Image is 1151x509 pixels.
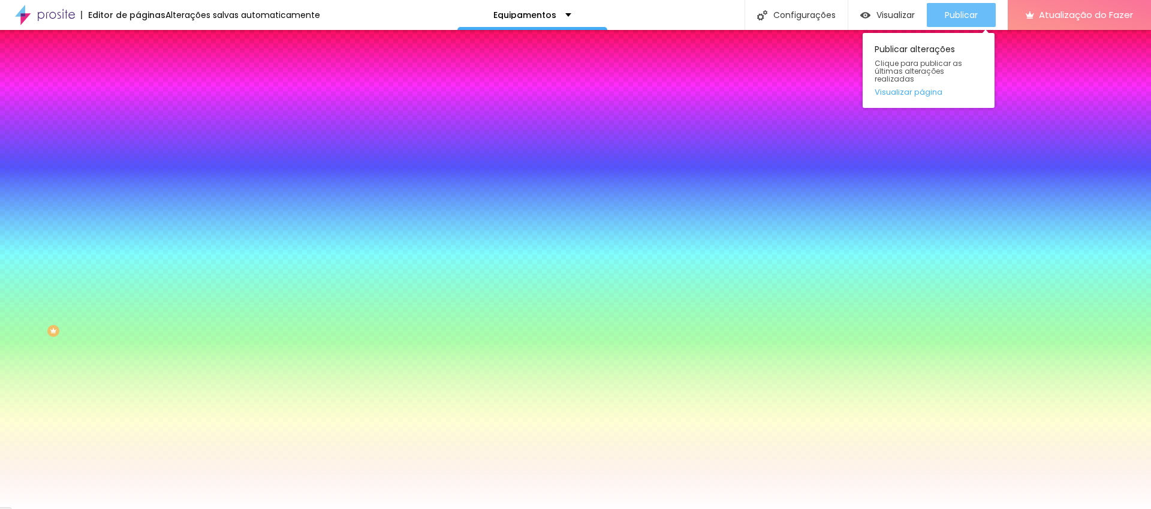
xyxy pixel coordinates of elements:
[848,3,927,27] button: Visualizar
[493,9,556,21] font: Equipamentos
[927,3,996,27] button: Publicar
[165,9,320,21] font: Alterações salvas automaticamente
[860,10,870,20] img: view-1.svg
[945,9,978,21] font: Publicar
[757,10,767,20] img: Ícone
[876,9,915,21] font: Visualizar
[875,58,962,84] font: Clique para publicar as últimas alterações realizadas
[875,43,955,55] font: Publicar alterações
[875,86,942,98] font: Visualizar página
[773,9,836,21] font: Configurações
[1039,8,1133,21] font: Atualização do Fazer
[875,88,983,96] a: Visualizar página
[88,9,165,21] font: Editor de páginas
